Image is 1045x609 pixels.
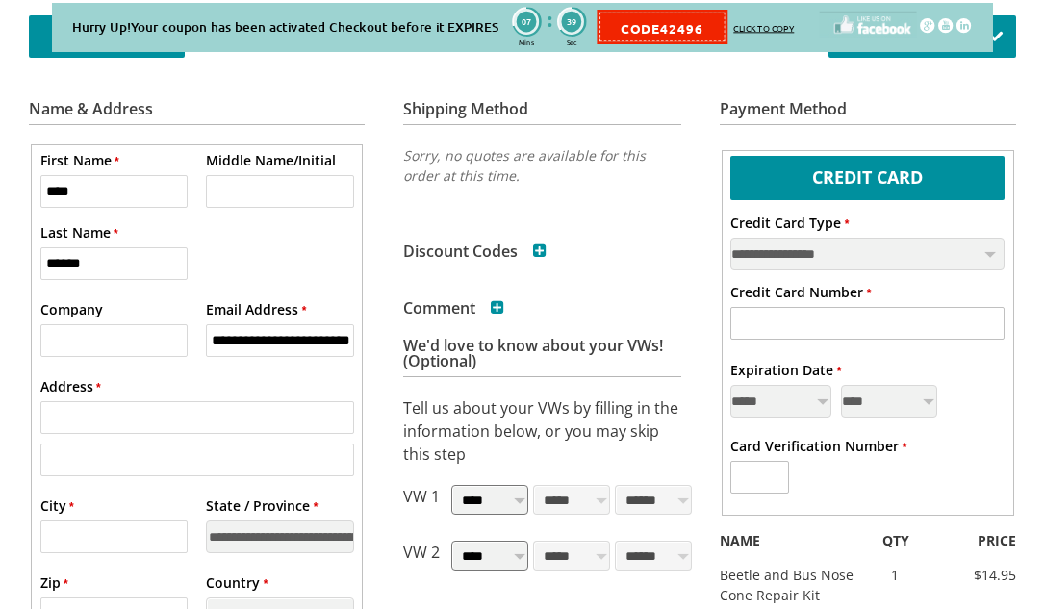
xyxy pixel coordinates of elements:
[559,9,585,35] div: 39
[725,20,794,34] p: Click to copy
[403,485,440,521] p: VW 1
[403,243,547,259] h3: Discount Codes
[730,282,871,302] label: Credit Card Number
[29,101,365,125] h3: Name & Address
[730,156,1005,195] label: Credit Card
[514,9,540,35] div: 07
[730,213,849,233] label: Credit Card Type
[40,150,119,170] label: First Name
[599,13,726,42] div: CODE42496
[730,436,906,456] label: Card Verification Number
[512,37,542,47] div: Mins
[705,565,868,605] div: Beetle and Bus Nose Cone Repair Kit
[403,300,504,316] h3: Comment
[206,495,318,516] label: State / Province
[206,299,306,319] label: Email Address
[868,565,922,585] div: 1
[720,101,1016,125] h3: Payment Method
[820,12,917,38] img: facebook-custom.png
[40,495,74,516] label: City
[40,299,103,319] label: Company
[557,37,587,47] div: Sec
[403,541,440,577] p: VW 2
[922,530,1031,550] div: PRICE
[705,530,868,550] div: NAME
[403,396,680,466] p: Tell us about your VWs by filling in the information below, or you may skip this step
[206,150,336,170] label: Middle Name/Initial
[403,145,680,186] p: Sorry, no quotes are available for this order at this time.
[868,530,922,550] div: QTY
[40,376,101,396] label: Address
[403,338,680,377] h3: We'd love to know about your VWs! (Optional)
[922,565,1031,585] div: $14.95
[72,17,499,37] div: Hurry Up!Your coupon has been activated Checkout before it EXPIRES
[403,101,680,125] h3: Shipping Method
[29,15,185,58] a: LOGIN
[40,222,118,242] label: Last Name
[40,572,68,593] label: Zip
[206,572,268,593] label: Country
[730,360,841,380] label: Expiration Date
